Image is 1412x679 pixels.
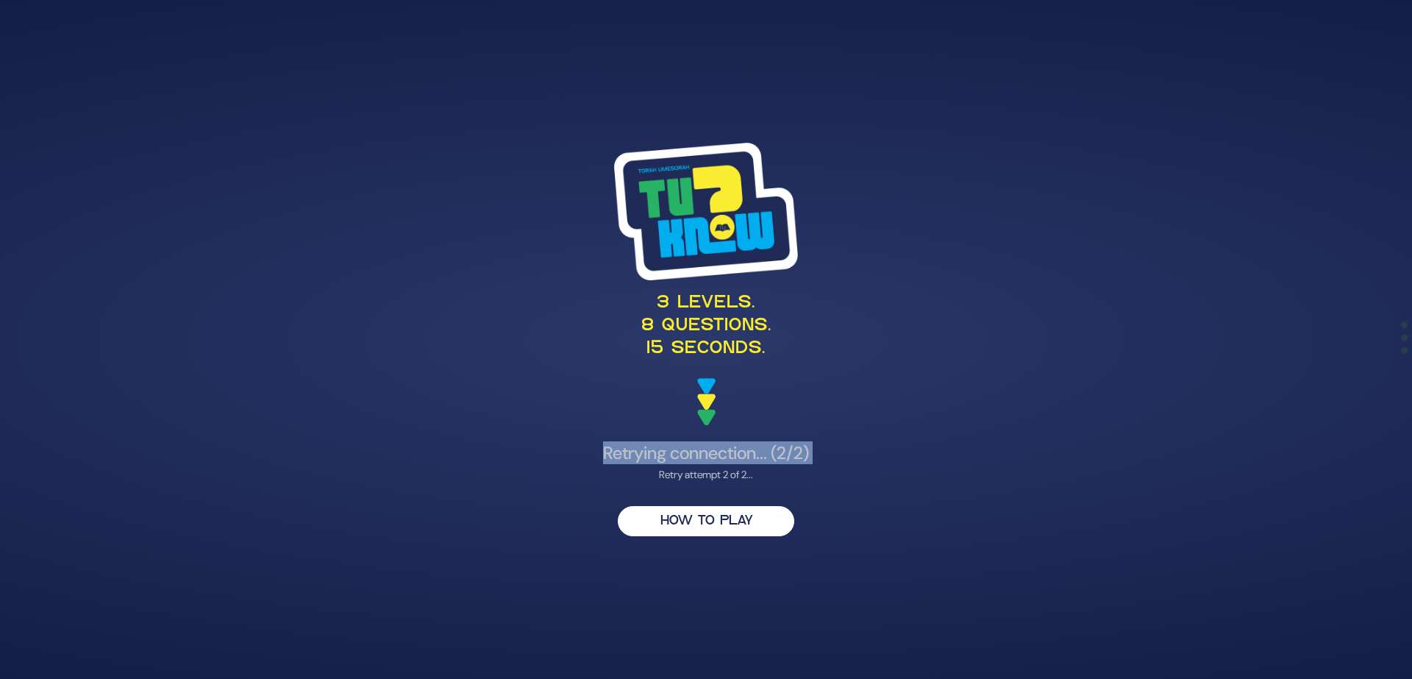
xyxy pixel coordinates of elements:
[347,292,1065,361] p: 3 levels. 8 questions. 15 seconds.
[697,378,716,425] img: decoration arrows
[347,467,1065,483] div: Retry attempt 2 of 2...
[618,506,794,536] button: HOW TO PLAY
[614,143,798,280] img: Tournament Logo
[347,443,1065,464] h4: Retrying connection... (2/2)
